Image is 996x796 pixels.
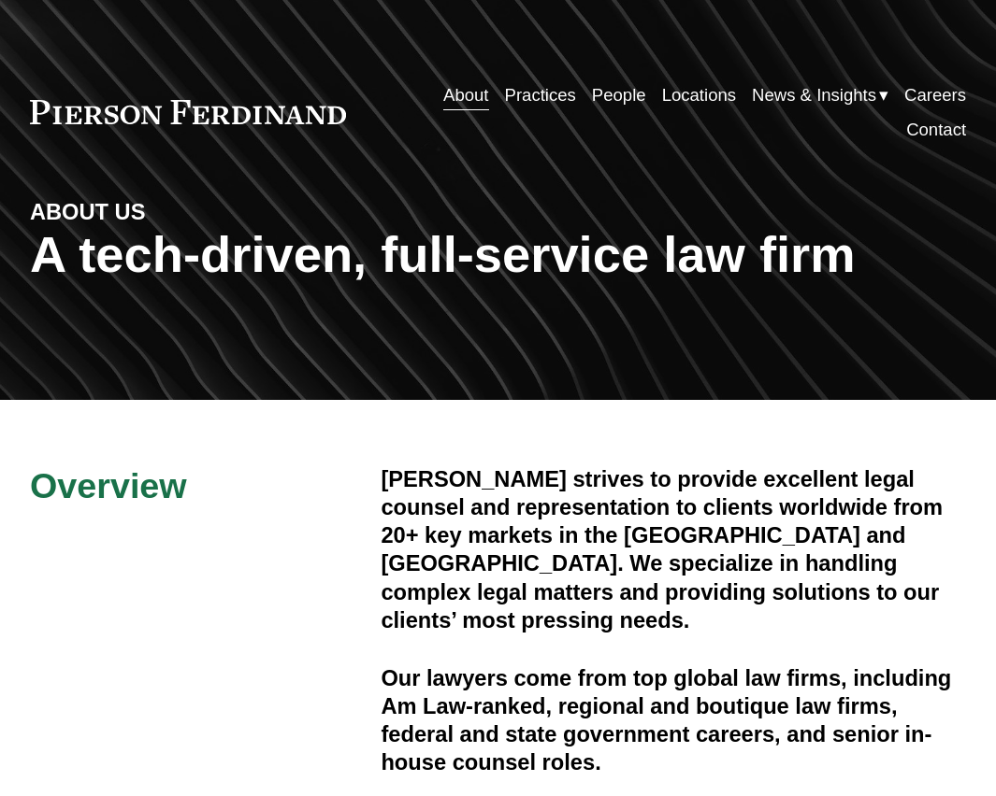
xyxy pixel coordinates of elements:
a: Locations [662,78,736,112]
span: Overview [30,466,187,505]
a: About [443,78,488,112]
a: People [592,78,646,112]
a: folder dropdown [752,78,888,112]
a: Careers [904,78,966,112]
strong: ABOUT US [30,200,146,224]
a: Contact [906,112,966,147]
h4: [PERSON_NAME] strives to provide excellent legal counsel and representation to clients worldwide ... [381,465,966,633]
a: Practices [505,78,576,112]
h1: A tech-driven, full-service law firm [30,226,966,284]
h4: Our lawyers come from top global law firms, including Am Law-ranked, regional and boutique law fi... [381,664,966,776]
span: News & Insights [752,79,876,110]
